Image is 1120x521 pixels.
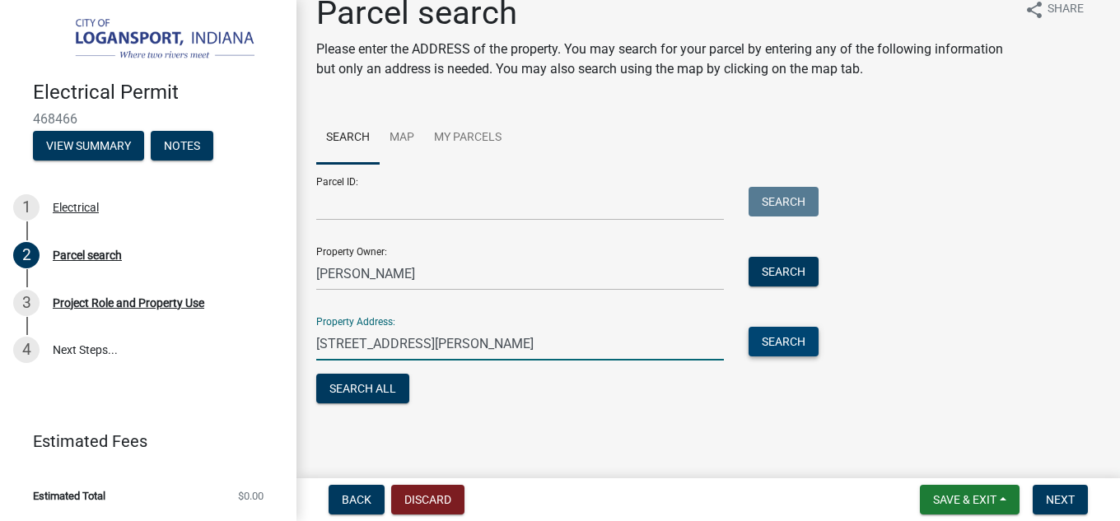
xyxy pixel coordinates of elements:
[13,337,40,363] div: 4
[329,485,385,514] button: Back
[1033,485,1088,514] button: Next
[316,374,409,403] button: Search All
[33,140,144,153] wm-modal-confirm: Summary
[13,425,270,458] a: Estimated Fees
[53,297,204,309] div: Project Role and Property Use
[13,242,40,268] div: 2
[920,485,1020,514] button: Save & Exit
[380,112,424,165] a: Map
[53,202,99,213] div: Electrical
[749,187,819,216] button: Search
[933,493,996,506] span: Save & Exit
[33,491,105,501] span: Estimated Total
[33,81,283,105] h4: Electrical Permit
[33,17,270,63] img: City of Logansport, Indiana
[238,491,264,501] span: $0.00
[749,327,819,356] button: Search
[342,493,371,506] span: Back
[13,290,40,316] div: 3
[33,131,144,160] button: View Summary
[391,485,464,514] button: Discard
[33,111,264,127] span: 468466
[316,112,380,165] a: Search
[151,131,213,160] button: Notes
[151,140,213,153] wm-modal-confirm: Notes
[1046,493,1075,506] span: Next
[53,249,122,261] div: Parcel search
[424,112,511,165] a: My Parcels
[316,40,1011,79] p: Please enter the ADDRESS of the property. You may search for your parcel by entering any of the f...
[13,194,40,221] div: 1
[749,257,819,286] button: Search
